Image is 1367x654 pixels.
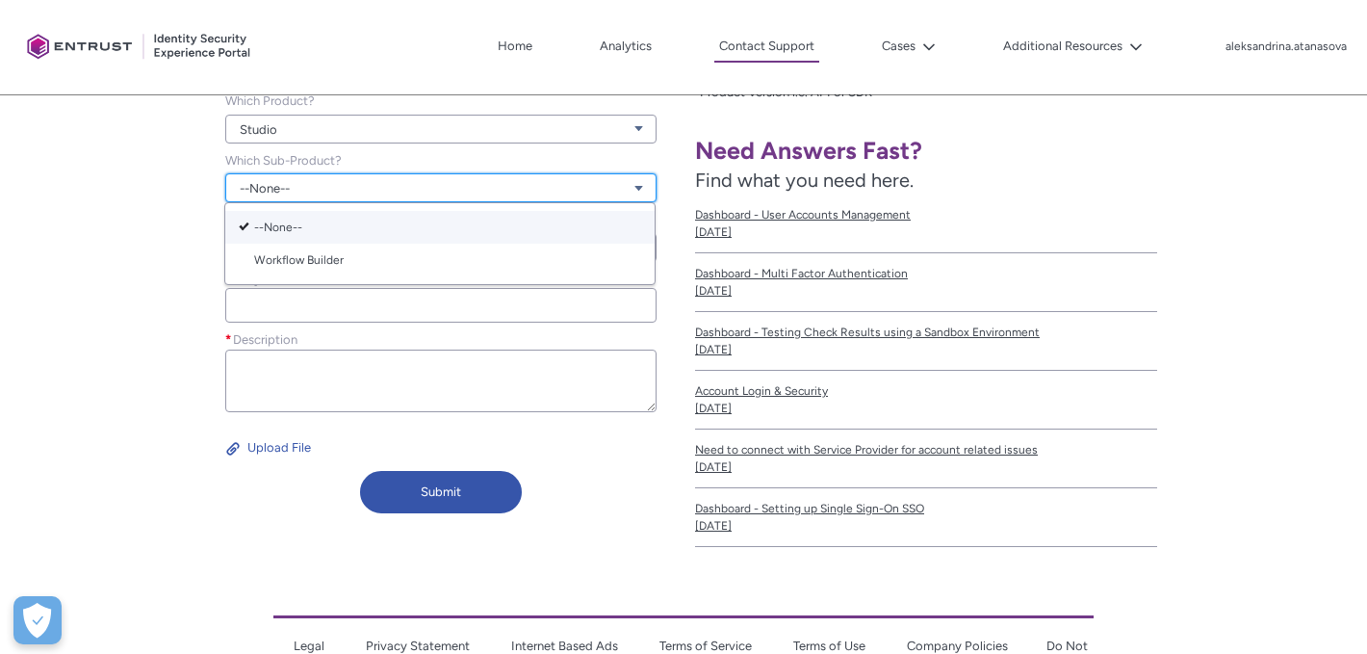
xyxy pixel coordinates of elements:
a: Dashboard - Multi Factor Authentication[DATE] [695,253,1157,312]
a: Dashboard - Setting up Single Sign-On SSO[DATE] [695,488,1157,547]
a: Studio [225,115,657,144]
button: Upload File [225,432,312,463]
p: aleksandrina.atanasova [1225,40,1347,54]
a: Company Policies [907,639,1008,653]
lightning-formatted-date-time: [DATE] [695,284,732,298]
span: Find what you need here. [695,169,914,192]
a: Workflow Builder [225,244,655,276]
textarea: required [225,350,657,412]
a: Account Login & Security[DATE] [695,371,1157,430]
span: Which Sub-Product? [225,153,342,168]
span: required [225,330,233,350]
span: Subject [233,272,277,286]
button: User Profile aleksandrina.atanasova [1225,36,1348,55]
button: Submit [360,471,522,513]
h1: Need Answers Fast? [695,136,1157,166]
lightning-formatted-date-time: [DATE] [695,343,732,356]
a: --None-- [225,173,657,202]
span: Account Login & Security [695,382,1157,400]
span: Which Product? [225,93,315,108]
a: Internet Based Ads [511,639,618,653]
span: Need to connect with Service Provider for account related issues [695,441,1157,458]
lightning-formatted-date-time: [DATE] [695,402,732,415]
span: Description [233,332,297,347]
a: Dashboard - User Accounts Management[DATE] [695,195,1157,253]
span: Dashboard - Testing Check Results using a Sandbox Environment [695,324,1157,341]
span: Dashboard - Multi Factor Authentication [695,265,1157,282]
a: Legal [294,639,324,653]
a: Terms of Service [659,639,752,653]
button: Additional Resources [998,32,1148,61]
a: Dashboard - Testing Check Results using a Sandbox Environment[DATE] [695,312,1157,371]
a: Contact Support [714,32,819,63]
div: Cookie Preferences [13,596,62,644]
button: Cases [877,32,941,61]
a: --None-- [225,211,655,244]
lightning-formatted-date-time: [DATE] [695,460,732,474]
a: Home [493,32,537,61]
span: Dashboard - User Accounts Management [695,206,1157,223]
lightning-formatted-date-time: [DATE] [695,519,732,533]
lightning-formatted-date-time: [DATE] [695,225,732,239]
span: Dashboard - Setting up Single Sign-On SSO [695,500,1157,517]
button: Open Preferences [13,596,62,644]
a: Need to connect with Service Provider for account related issues[DATE] [695,430,1157,488]
a: Privacy Statement [366,639,470,653]
a: Terms of Use [793,639,865,653]
a: Analytics, opens in new tab [595,32,657,61]
input: required [225,288,657,323]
